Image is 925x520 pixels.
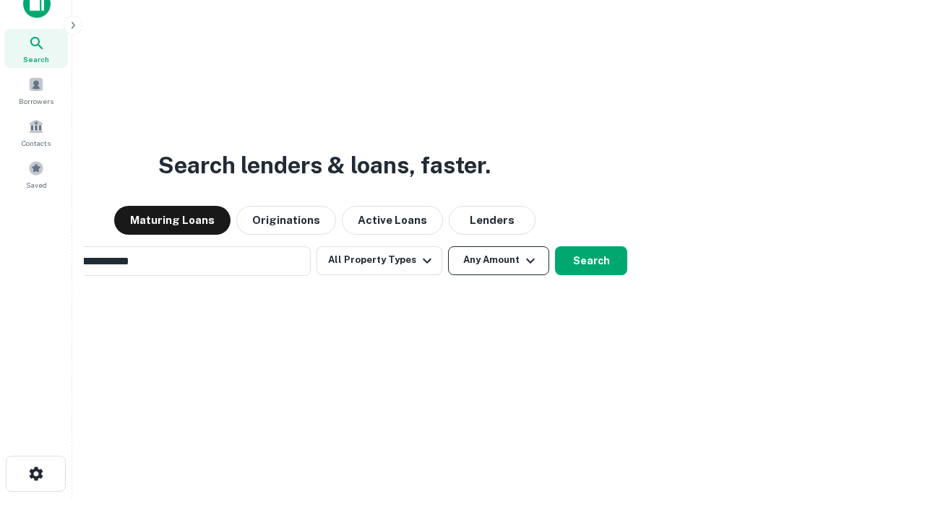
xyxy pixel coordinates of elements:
a: Contacts [4,113,68,152]
button: Lenders [449,206,535,235]
button: Any Amount [448,246,549,275]
span: Search [23,53,49,65]
span: Saved [26,179,47,191]
button: Originations [236,206,336,235]
span: Contacts [22,137,51,149]
a: Saved [4,155,68,194]
button: Active Loans [342,206,443,235]
iframe: Chat Widget [853,404,925,474]
button: All Property Types [317,246,442,275]
a: Search [4,29,68,68]
h3: Search lenders & loans, faster. [158,148,491,183]
a: Borrowers [4,71,68,110]
button: Search [555,246,627,275]
span: Borrowers [19,95,53,107]
button: Maturing Loans [114,206,231,235]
